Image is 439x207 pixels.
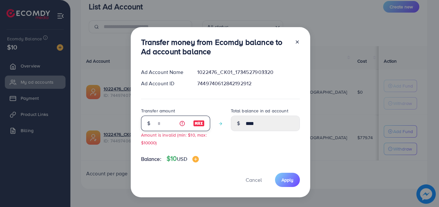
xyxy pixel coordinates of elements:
div: 7449740612842192912 [192,80,305,87]
label: Total balance in ad account [231,108,288,114]
h3: Transfer money from Ecomdy balance to Ad account balance [141,37,290,56]
small: Amount is invalid (min: $10, max: $10000) [141,132,207,145]
img: image [193,119,205,127]
label: Transfer amount [141,108,175,114]
div: Ad Account Name [136,68,192,76]
span: Cancel [246,176,262,183]
button: Apply [275,173,300,187]
button: Cancel [238,173,270,187]
span: Apply [281,177,293,183]
img: image [192,156,199,162]
span: USD [177,155,187,162]
div: Ad Account ID [136,80,192,87]
div: 1022476_CK01_1734527903320 [192,68,305,76]
h4: $10 [167,155,199,163]
span: Balance: [141,155,161,163]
